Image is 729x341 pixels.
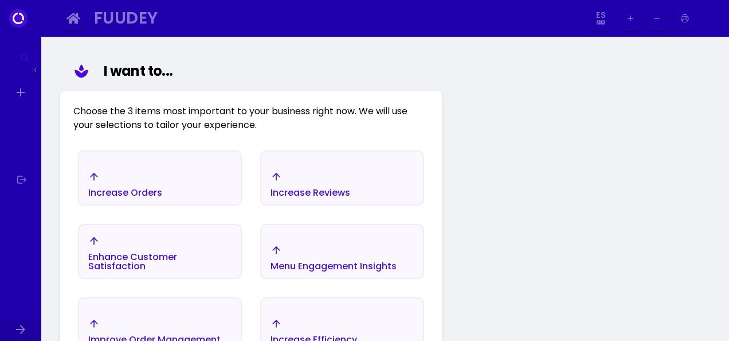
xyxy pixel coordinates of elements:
[271,188,350,197] div: Increase Reviews
[78,224,242,279] button: Enhance Customer Satisfaction
[700,9,718,28] img: Image
[271,262,397,271] div: Menu Engagement Insights
[89,6,585,32] button: Fuudey
[88,188,162,197] div: Increase Orders
[260,224,424,279] button: Menu Engagement Insights
[88,253,232,271] div: Enhance Customer Satisfaction
[260,150,424,206] button: Increase Reviews
[94,11,573,25] div: Fuudey
[60,91,442,132] div: Choose the 3 items most important to your business right now. We will use your selections to tail...
[104,61,423,82] div: I want to...
[78,150,242,206] button: Increase Orders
